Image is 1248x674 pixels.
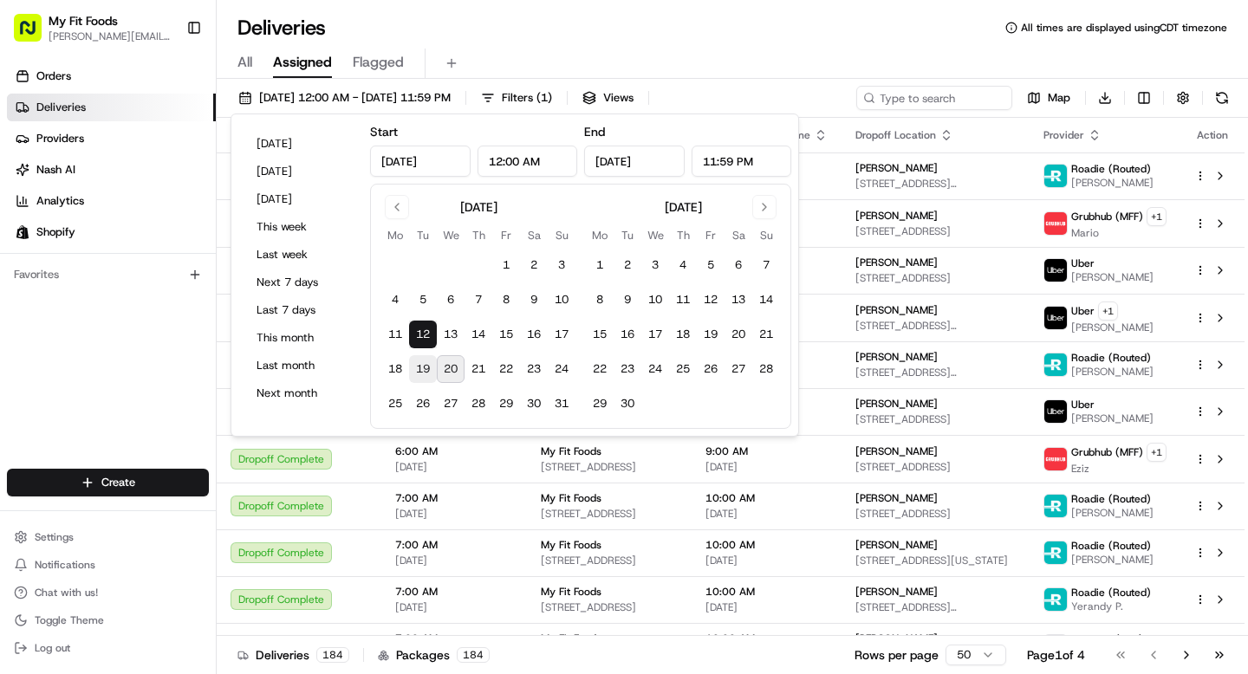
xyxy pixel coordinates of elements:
span: Notifications [35,558,95,572]
div: Action [1194,128,1231,142]
button: 13 [725,286,752,314]
button: Views [575,86,641,110]
button: 10 [641,286,669,314]
span: Knowledge Base [35,251,133,269]
span: [DATE] [395,554,513,567]
span: All times are displayed using CDT timezone [1021,21,1227,35]
button: +1 [1147,207,1167,226]
span: [STREET_ADDRESS] [855,460,1016,474]
button: 20 [725,321,752,348]
button: 8 [492,286,520,314]
button: Toggle Theme [7,608,209,632]
button: 20 [437,355,465,383]
a: 💻API Documentation [140,244,285,275]
span: Grubhub (MFF) [1071,445,1143,459]
button: [DATE] [249,159,353,184]
button: [DATE] [249,187,353,211]
span: [DATE] [395,600,513,614]
button: 15 [492,321,520,348]
span: My Fit Foods [541,538,601,552]
span: [DATE] [705,507,828,521]
button: 8 [586,286,614,314]
button: 5 [409,286,437,314]
div: [DATE] [665,198,702,216]
button: Next month [249,381,353,405]
span: My Fit Foods [541,585,601,599]
th: Tuesday [614,226,641,244]
button: 31 [548,390,575,418]
th: Saturday [520,226,548,244]
button: Last 7 days [249,298,353,322]
button: 9 [614,286,641,314]
span: Roadie (Routed) [1071,162,1151,176]
img: roadie-logo-v2.jpg [1044,165,1067,187]
button: Log out [7,636,209,660]
th: Wednesday [437,226,465,244]
span: Toggle Theme [35,613,104,627]
span: Pylon [172,294,210,307]
button: 19 [409,355,437,383]
button: 17 [548,321,575,348]
button: 21 [752,321,780,348]
span: My Fit Foods [541,444,601,458]
span: Shopify [36,224,75,240]
button: Notifications [7,553,209,577]
span: [DATE] [705,460,828,474]
span: [DATE] [395,460,513,474]
input: Type to search [856,86,1012,110]
span: Analytics [36,193,84,209]
p: Welcome 👋 [17,69,315,97]
button: 16 [520,321,548,348]
span: [DATE] [395,507,513,521]
label: End [584,124,605,139]
img: uber-new-logo.jpeg [1044,307,1067,329]
span: [STREET_ADDRESS][PERSON_NAME] [855,600,1016,614]
span: Yerandy P. [1071,599,1151,613]
img: uber-new-logo.jpeg [1044,400,1067,423]
span: My Fit Foods [541,491,601,505]
span: [STREET_ADDRESS][PERSON_NAME] [855,319,1016,333]
span: [PERSON_NAME] [855,256,938,269]
button: 22 [492,355,520,383]
div: 💻 [146,253,160,267]
span: Filters [502,90,552,106]
span: Map [1048,90,1070,106]
button: Chat with us! [7,580,209,605]
span: [PERSON_NAME] [855,632,938,645]
button: 3 [641,251,669,279]
button: 14 [752,286,780,314]
span: Roadie (Routed) [1071,492,1151,506]
span: 9:00 AM [705,444,828,458]
th: Sunday [752,226,780,244]
span: 10:00 AM [705,585,828,599]
button: 27 [725,355,752,383]
span: [PERSON_NAME] [1071,321,1154,334]
span: [STREET_ADDRESS] [541,600,678,614]
th: Friday [697,226,725,244]
span: [PERSON_NAME] [855,350,938,364]
button: 5 [697,251,725,279]
button: My Fit Foods[PERSON_NAME][EMAIL_ADDRESS][DOMAIN_NAME] [7,7,179,49]
span: [PERSON_NAME] [1071,412,1154,425]
span: [STREET_ADDRESS] [855,271,1016,285]
button: 2 [614,251,641,279]
input: Clear [45,112,286,130]
button: Filters(1) [473,86,560,110]
button: 24 [641,355,669,383]
a: Deliveries [7,94,216,121]
th: Monday [381,226,409,244]
img: roadie-logo-v2.jpg [1044,495,1067,517]
span: [PERSON_NAME] [1071,553,1154,567]
span: [DATE] [705,600,828,614]
span: [STREET_ADDRESS] [855,412,1016,426]
a: Orders [7,62,216,90]
span: 7:00 AM [395,632,513,645]
span: 7:00 AM [395,538,513,552]
span: [PERSON_NAME] [855,397,938,411]
button: 29 [492,390,520,418]
button: 13 [437,321,465,348]
span: Create [101,475,135,490]
span: Roadie (Routed) [1071,351,1151,365]
h1: Deliveries [237,14,326,42]
button: 10 [548,286,575,314]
